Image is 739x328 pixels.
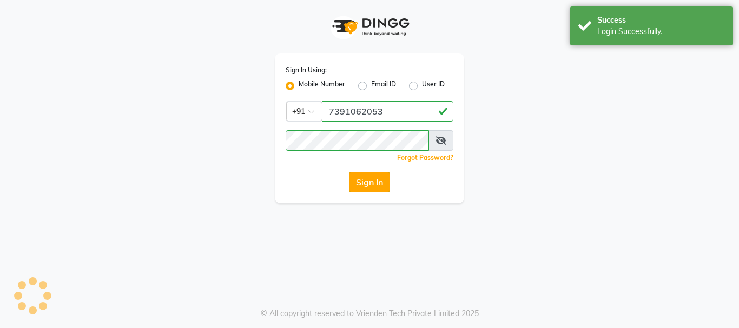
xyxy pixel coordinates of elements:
[371,79,396,92] label: Email ID
[349,172,390,192] button: Sign In
[597,26,724,37] div: Login Successfully.
[322,101,453,122] input: Username
[286,65,327,75] label: Sign In Using:
[597,15,724,26] div: Success
[422,79,445,92] label: User ID
[397,153,453,162] a: Forgot Password?
[326,11,413,43] img: logo1.svg
[286,130,429,151] input: Username
[299,79,345,92] label: Mobile Number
